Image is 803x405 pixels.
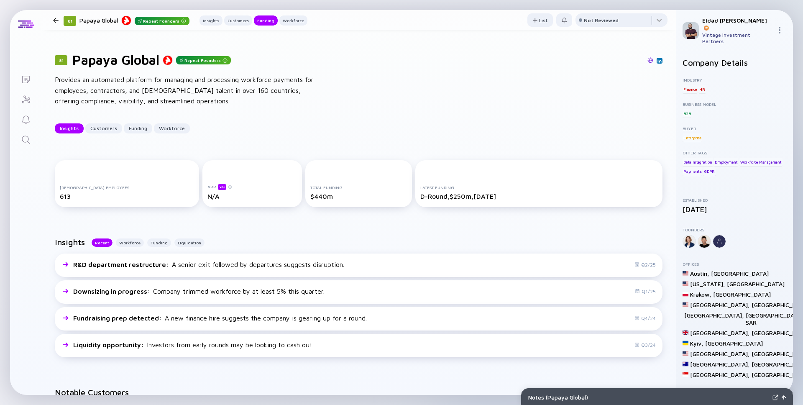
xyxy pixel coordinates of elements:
[702,17,773,31] div: Eldad [PERSON_NAME]
[85,122,122,135] div: Customers
[528,394,769,401] div: Notes ( Papaya Global )
[10,89,41,109] a: Investor Map
[683,372,688,377] img: Singapore Flag
[634,342,656,348] div: Q3/24
[705,340,763,347] div: [GEOGRAPHIC_DATA]
[683,150,786,155] div: Other Tags
[147,238,171,247] button: Funding
[683,291,688,297] img: Poland Flag
[690,280,725,287] div: [US_STATE] ,
[72,52,159,68] h1: Papaya Global
[176,56,231,64] div: Repeat Founders
[60,192,194,200] div: 613
[647,57,653,63] img: Papaya Global Website
[224,16,252,25] div: Customers
[85,123,122,133] button: Customers
[55,237,85,247] h2: Insights
[683,109,691,118] div: B2B
[73,287,325,295] div: Company trimmed workforce by at least 5% this quarter.
[683,85,698,93] div: Finance
[683,102,786,107] div: Business Model
[690,270,709,277] div: Austin ,
[690,361,750,368] div: [GEOGRAPHIC_DATA] ,
[657,59,662,63] img: Papaya Global Linkedin Page
[527,13,553,27] button: List
[690,301,750,308] div: [GEOGRAPHIC_DATA] ,
[10,129,41,149] a: Search
[702,32,773,44] div: Vintage Investment Partners
[64,16,76,26] div: 81
[73,261,170,268] span: R&D department restructure :
[92,238,113,247] button: Recent
[73,314,163,322] span: Fundraising prep detected :
[683,167,702,176] div: Payments
[60,185,194,190] div: [DEMOGRAPHIC_DATA] Employees
[683,351,688,356] img: United States Flag
[690,291,711,298] div: Krakow ,
[684,312,744,326] div: [GEOGRAPHIC_DATA] ,
[683,340,688,346] img: Ukraine Flag
[207,192,297,200] div: N/A
[224,15,252,26] button: Customers
[218,184,226,190] div: beta
[727,280,785,287] div: [GEOGRAPHIC_DATA]
[713,291,771,298] div: [GEOGRAPHIC_DATA]
[279,16,307,25] div: Workforce
[10,109,41,129] a: Reminders
[635,288,656,295] div: Q1/25
[199,15,222,26] button: Insights
[73,341,314,349] div: Investors from early rounds may be looking to cash out.
[683,58,786,67] h2: Company Details
[116,238,144,247] button: Workforce
[124,122,152,135] div: Funding
[310,192,407,200] div: $440m
[683,205,786,214] div: [DATE]
[683,22,699,39] img: Eldad Profile Picture
[690,329,750,336] div: [GEOGRAPHIC_DATA] ,
[776,27,783,33] img: Menu
[10,69,41,89] a: Lists
[683,227,786,232] div: Founders
[683,126,786,131] div: Buyer
[690,350,750,357] div: [GEOGRAPHIC_DATA] ,
[782,395,786,400] img: Open Notes
[698,85,706,93] div: HR
[739,158,783,166] div: Workforce Management
[279,15,307,26] button: Workforce
[683,77,786,82] div: Industry
[73,261,344,268] div: A senior exit followed by departures suggests disruption.
[420,185,657,190] div: Latest Funding
[683,281,688,287] img: United States Flag
[55,123,84,133] button: Insights
[683,330,688,336] img: United Kingdom Flag
[174,238,205,247] button: Liquidation
[772,395,778,400] img: Expand Notes
[683,261,786,267] div: Offices
[683,361,688,367] img: Australia Flag
[73,314,367,322] div: A new finance hire suggests the company is gearing up for a round.
[690,371,750,378] div: [GEOGRAPHIC_DATA] ,
[683,302,688,308] img: United States Flag
[254,15,278,26] button: Funding
[207,184,297,190] div: ARR
[79,15,189,26] div: Papaya Global
[634,315,656,321] div: Q4/24
[584,17,619,23] div: Not Reviewed
[55,55,67,65] div: 81
[690,340,703,347] div: Kyiv ,
[254,16,278,25] div: Funding
[703,167,716,176] div: GDPR
[527,14,553,27] div: List
[199,16,222,25] div: Insights
[154,122,190,135] div: Workforce
[73,287,151,295] span: Downsizing in progress :
[634,261,656,268] div: Q2/25
[310,185,407,190] div: Total Funding
[683,133,702,142] div: Enterprise
[73,341,145,349] span: Liquidity opportunity :
[714,158,738,166] div: Employment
